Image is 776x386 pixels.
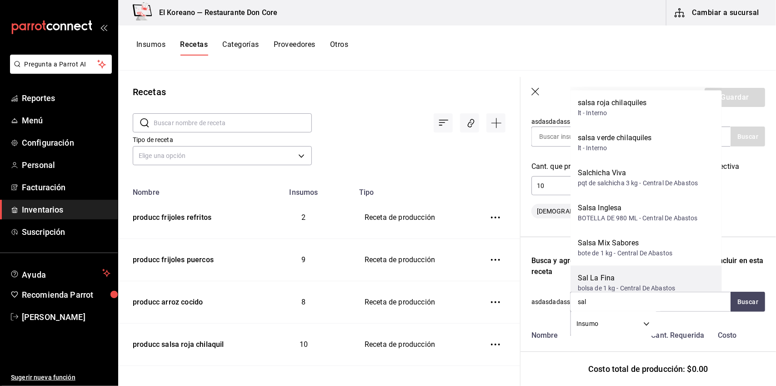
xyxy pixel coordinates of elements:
[486,113,506,132] div: Agregar receta
[695,161,765,172] div: Cant. efectiva
[180,40,208,56] button: Recetas
[300,340,308,349] span: 10
[129,209,211,223] div: producc frijoles refritos
[129,251,214,265] div: producc frijoles puercos
[136,40,165,56] button: Insumos
[578,273,675,284] div: Sal La Fina
[22,226,110,238] span: Suscripción
[136,40,348,56] div: navigation tabs
[11,373,110,382] span: Sugerir nueva función
[531,255,765,277] div: Busca y agrega los insumos o ingredientes que quieres incluir en esta receta
[578,144,652,153] div: lt - Interno
[578,249,672,259] div: bote de 1 kg - Central De Abastos
[22,311,110,323] span: [PERSON_NAME]
[6,66,112,76] a: Pregunta a Parrot AI
[578,284,675,294] div: bolsa de 1 kg - Central De Abastos
[354,183,475,197] th: Tipo
[571,292,661,311] input: Buscar insumo
[578,109,647,118] div: lt - Interno
[521,91,765,147] div: asdasdadass
[578,214,698,223] div: BOTELLA DE 980 ML - Central De Abastos
[22,92,110,104] span: Reportes
[25,60,98,69] span: Pregunta a Parrot AI
[578,238,672,249] div: Salsa Mix Sabores
[578,203,698,214] div: Salsa Inglesa
[22,268,99,279] span: Ayuda
[528,326,646,341] div: Nombre
[302,298,306,306] span: 8
[22,159,110,171] span: Personal
[531,161,602,172] div: Cant. que produce
[302,255,306,264] span: 9
[152,7,277,18] h3: El Koreano — Restaurante Don Core
[274,40,315,56] button: Proveedores
[531,204,609,218] div: [DEMOGRAPHIC_DATA] confitada
[521,351,776,386] div: Costo total de producción: $0.00
[578,98,647,109] div: salsa roja chilaquiles
[354,324,475,366] td: Receta de producción
[578,179,698,188] div: pqt de salchicha 3 kg - Central De Abastos
[434,113,453,132] div: Ordenar por
[578,168,698,179] div: Salchicha Viva
[10,55,112,74] button: Pregunta a Parrot AI
[706,326,746,341] div: Costo
[571,311,657,336] div: Insumo
[578,133,652,144] div: salsa verde chilaquiles
[354,281,475,324] td: Receta de producción
[22,289,110,301] span: Recomienda Parrot
[22,181,110,193] span: Facturación
[460,113,479,132] div: Asociar recetas
[354,197,475,239] td: Receta de producción
[22,114,110,127] span: Menú
[222,40,259,56] button: Categorías
[133,137,312,143] label: Tipo de receta
[154,114,312,132] input: Buscar nombre de receta
[731,292,765,312] button: Buscar
[254,183,354,197] th: Insumos
[302,213,306,222] span: 2
[22,137,110,149] span: Configuración
[330,40,348,56] button: Otros
[118,183,254,197] th: Nombre
[532,127,623,146] input: Buscar insumo
[354,239,475,281] td: Receta de producción
[129,294,203,308] div: producc arroz cocido
[531,176,602,195] div: kg
[531,177,590,195] input: 0
[531,207,600,216] span: [DEMOGRAPHIC_DATA] confitada
[646,326,706,341] div: Cant. Requerida
[133,146,312,165] div: Elige una opción
[22,203,110,216] span: Inventarios
[133,85,166,99] div: Recetas
[100,24,107,31] button: open_drawer_menu
[129,336,224,350] div: producc salsa roja chilaquil
[531,292,765,312] div: asdasdadass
